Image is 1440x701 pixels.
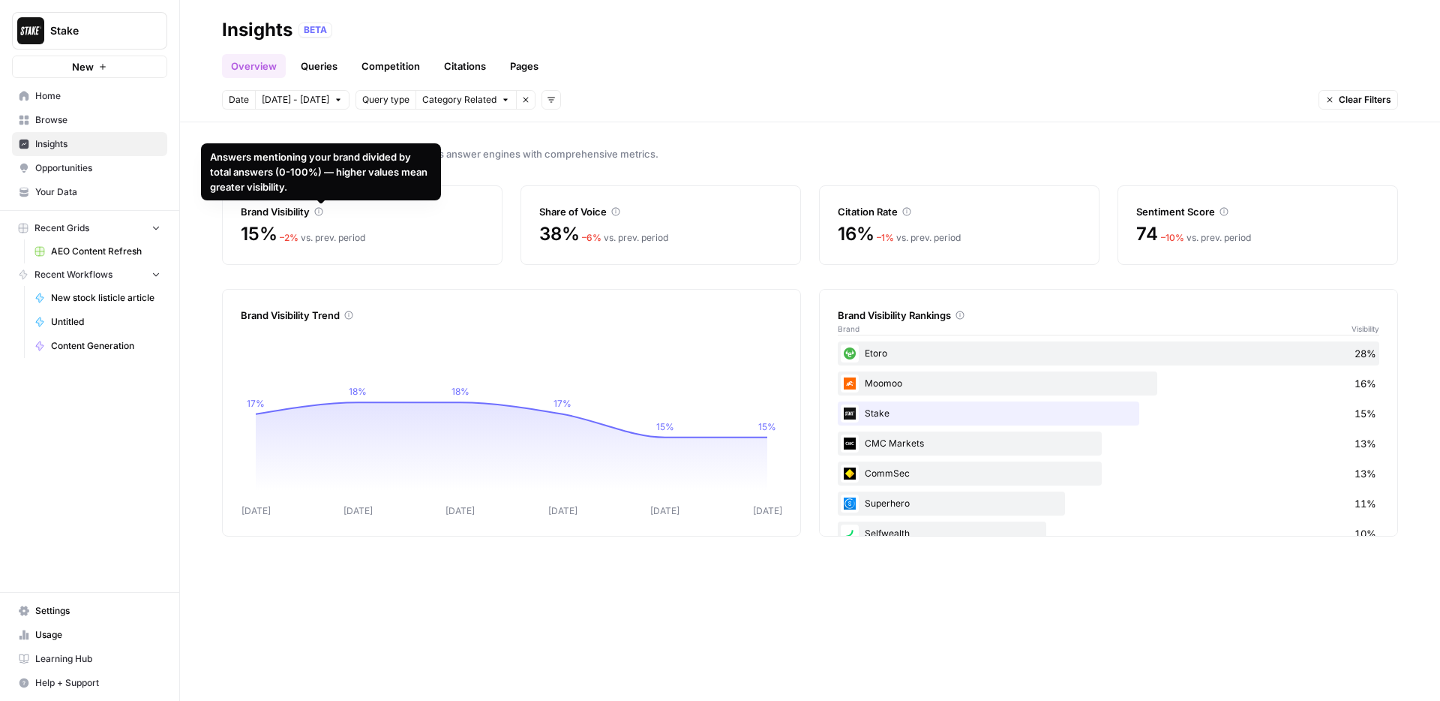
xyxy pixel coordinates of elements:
a: Usage [12,623,167,647]
span: 10% [1354,526,1376,541]
img: ilsiytiwyip770nf8g25rbjsuvn1 [841,525,859,543]
span: 15% [241,222,277,246]
span: 13% [1354,466,1376,481]
tspan: [DATE] [753,505,782,516]
span: Usage [35,628,160,642]
div: vs. prev. period [877,231,961,245]
span: 38% [539,222,579,246]
span: Learning Hub [35,652,160,666]
span: 16% [838,222,874,246]
tspan: 17% [553,398,571,409]
span: 16% [1354,376,1376,391]
img: q0xtdthg9h9s5gb28ipt7xaalp3o [841,495,859,513]
div: Stake [838,402,1379,426]
span: – 10 % [1161,232,1184,243]
span: Untitled [51,315,160,329]
tspan: [DATE] [650,505,679,516]
button: Recent Grids [12,217,167,239]
tspan: [DATE] [548,505,577,516]
img: j0fclb3l34upsazugpjipx21o92q [841,435,859,453]
img: e4dj9qeaeuz7az8tf4ssoezaocxr [841,465,859,483]
div: Share of Voice [539,204,782,219]
a: Queries [292,54,346,78]
span: Browse [35,113,160,127]
tspan: 18% [349,386,367,397]
tspan: 18% [451,386,469,397]
span: 74 [1136,222,1158,246]
span: Recent Grids [34,221,89,235]
span: [DATE] - [DATE] [262,93,329,107]
span: Home [35,89,160,103]
div: Sentiment Score [1136,204,1379,219]
tspan: [DATE] [241,505,271,516]
div: CMC Markets [838,432,1379,456]
span: Insights [35,137,160,151]
div: Superhero [838,492,1379,516]
button: Help + Support [12,671,167,695]
span: – 6 % [582,232,601,243]
span: Category Related [422,93,496,107]
div: BETA [298,23,332,38]
div: Selfwealth [838,522,1379,546]
span: Query type [362,93,409,107]
span: 28% [1354,346,1376,361]
button: Recent Workflows [12,263,167,286]
span: New [72,59,94,74]
div: Moomoo [838,372,1379,396]
span: Content Generation [51,339,160,353]
span: AEO Content Refresh [51,245,160,258]
div: Insights [222,18,292,42]
tspan: 15% [758,421,776,432]
button: [DATE] - [DATE] [255,90,349,110]
div: Etoro [838,341,1379,366]
img: 1wmqhjc2vxeribx19ovjj9t9523u [841,405,859,423]
div: Citation Rate [838,204,1081,219]
span: Help + Support [35,676,160,690]
a: Your Data [12,180,167,204]
span: Settings [35,604,160,618]
tspan: [DATE] [343,505,373,516]
tspan: 17% [247,398,265,409]
span: 15% [1354,406,1376,421]
button: Workspace: Stake [12,12,167,50]
a: Learning Hub [12,647,167,671]
span: Track your brand's visibility performance across answer engines with comprehensive metrics. [222,146,1398,161]
span: Visibility [1351,323,1379,335]
div: vs. prev. period [1161,231,1251,245]
img: Stake Logo [17,17,44,44]
span: Your Data [35,185,160,199]
img: vq8ykq4jz1qzpptj9jj8y9m909d4 [841,344,859,363]
button: Clear Filters [1318,90,1398,110]
div: Brand Visibility Rankings [838,308,1379,323]
div: Brand Visibility [241,204,484,219]
div: Brand Visibility Trend [241,308,782,323]
a: Browse [12,108,167,132]
span: Date [229,93,249,107]
a: New stock listicle article [28,286,167,310]
div: Answers mentioning your brand divided by total answers (0-100%) — higher values mean greater visi... [210,149,432,194]
span: Clear Filters [1339,93,1391,107]
a: AEO Content Refresh [28,239,167,263]
button: Category Related [415,90,516,110]
span: Recent Workflows [34,268,112,281]
a: Pages [501,54,547,78]
tspan: 15% [656,421,674,432]
a: Citations [435,54,495,78]
span: – 1 % [877,232,894,243]
span: 13% [1354,436,1376,451]
span: Brand [838,323,859,335]
div: vs. prev. period [280,231,365,245]
a: Content Generation [28,334,167,358]
a: Opportunities [12,156,167,180]
div: vs. prev. period [582,231,668,245]
a: Settings [12,599,167,623]
div: CommSec [838,462,1379,486]
span: Stake [50,23,141,38]
img: c5ouc3egzr6doji0bq2h6hs42l9j [841,375,859,393]
a: Competition [352,54,429,78]
span: Opportunities [35,161,160,175]
a: Overview [222,54,286,78]
span: – 2 % [280,232,298,243]
a: Home [12,84,167,108]
span: New stock listicle article [51,291,160,305]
